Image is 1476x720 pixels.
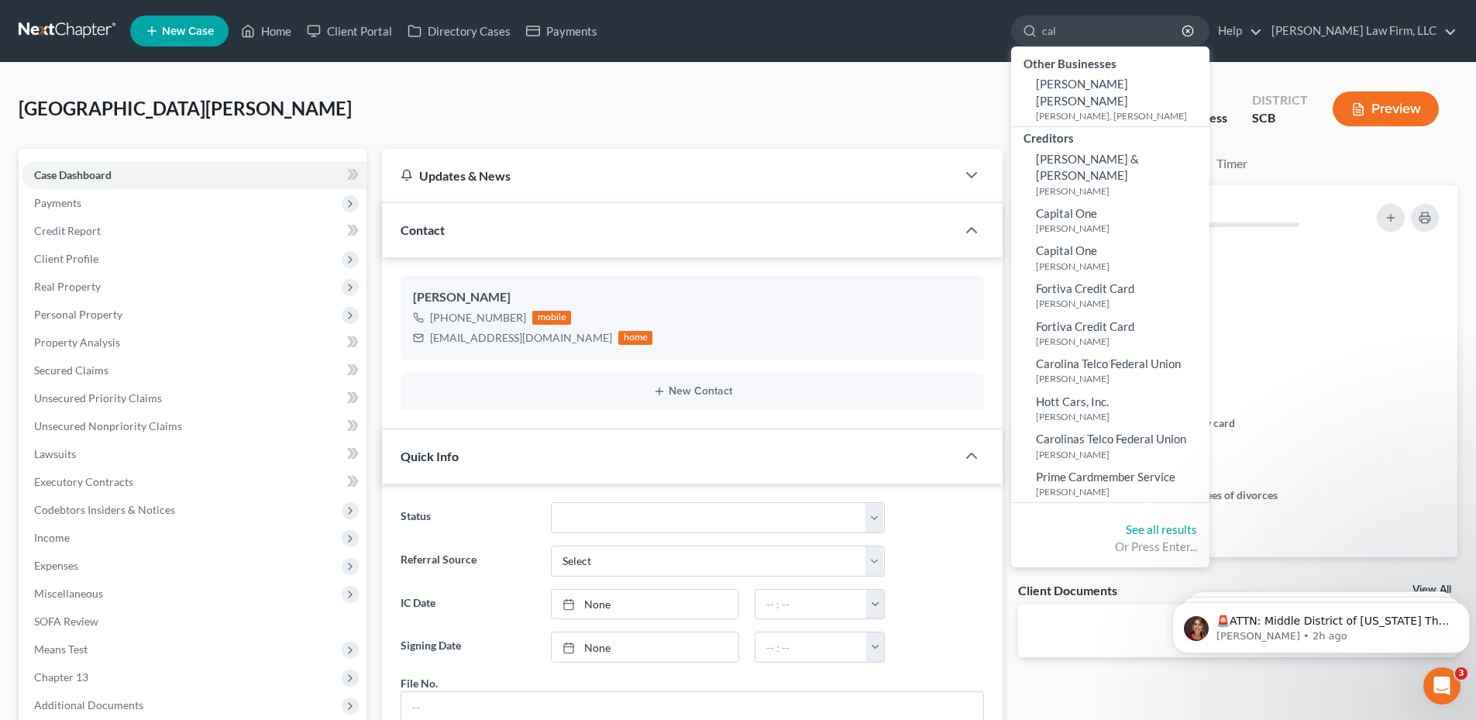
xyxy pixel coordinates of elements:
[1036,297,1206,310] small: [PERSON_NAME]
[1036,281,1134,295] span: Fortiva Credit Card
[1011,315,1209,353] a: Fortiva Credit Card[PERSON_NAME]
[1036,448,1206,461] small: [PERSON_NAME]
[34,615,98,628] span: SOFA Review
[401,449,459,463] span: Quick Info
[532,311,571,325] div: mobile
[1264,17,1457,45] a: [PERSON_NAME] Law Firm, LLC
[1011,239,1209,277] a: Capital One[PERSON_NAME]
[1252,91,1308,109] div: District
[1036,152,1139,182] span: [PERSON_NAME] & [PERSON_NAME]
[1011,147,1209,202] a: [PERSON_NAME] & [PERSON_NAME][PERSON_NAME]
[393,502,542,533] label: Status
[162,26,214,37] span: New Case
[1036,335,1206,348] small: [PERSON_NAME]
[22,608,366,636] a: SOFA Review
[34,308,122,321] span: Personal Property
[233,17,299,45] a: Home
[430,310,526,326] div: [PHONE_NUMBER]
[34,391,162,405] span: Unsecured Priority Claims
[1036,432,1186,446] span: Carolinas Telco Federal Union
[299,17,400,45] a: Client Portal
[1036,357,1181,370] span: Carolina Telco Federal Union
[1333,91,1439,126] button: Preview
[1036,222,1206,235] small: [PERSON_NAME]
[393,546,542,577] label: Referral Source
[1011,72,1209,126] a: [PERSON_NAME] [PERSON_NAME][PERSON_NAME], [PERSON_NAME]
[1011,53,1209,72] div: Other Businesses
[34,503,175,516] span: Codebtors Insiders & Notices
[518,17,605,45] a: Payments
[34,559,78,572] span: Expenses
[22,384,366,412] a: Unsecured Priority Claims
[401,167,938,184] div: Updates & News
[430,330,612,346] div: [EMAIL_ADDRESS][DOMAIN_NAME]
[1011,277,1209,315] a: Fortiva Credit Card[PERSON_NAME]
[1011,427,1209,465] a: Carolinas Telco Federal Union[PERSON_NAME]
[34,252,98,265] span: Client Profile
[1036,319,1134,333] span: Fortiva Credit Card
[1126,522,1197,536] a: See all results
[34,670,88,684] span: Chapter 13
[22,440,366,468] a: Lawsuits
[1252,109,1308,127] div: SCB
[34,280,101,293] span: Real Property
[552,632,738,662] a: None
[1042,16,1184,45] input: Search by name...
[1036,77,1128,107] span: [PERSON_NAME] [PERSON_NAME]
[1210,17,1262,45] a: Help
[755,632,867,662] input: -- : --
[1036,485,1206,498] small: [PERSON_NAME]
[34,419,182,432] span: Unsecured Nonpriority Claims
[22,357,366,384] a: Secured Claims
[1011,352,1209,390] a: Carolina Telco Federal Union[PERSON_NAME]
[1024,539,1197,555] div: Or Press Enter...
[1455,667,1467,680] span: 3
[34,475,133,488] span: Executory Contracts
[22,412,366,440] a: Unsecured Nonpriority Claims
[413,288,972,307] div: [PERSON_NAME]
[34,224,101,237] span: Credit Report
[34,587,103,600] span: Miscellaneous
[552,590,738,619] a: None
[400,17,518,45] a: Directory Cases
[393,632,542,663] label: Signing Date
[34,531,70,544] span: Income
[22,217,366,245] a: Credit Report
[1011,465,1209,503] a: Prime Cardmember Service[PERSON_NAME]
[34,447,76,460] span: Lawsuits
[393,589,542,620] label: IC Date
[34,642,88,656] span: Means Test
[1166,570,1476,678] iframe: Intercom notifications message
[34,698,143,711] span: Additional Documents
[1011,127,1209,146] div: Creditors
[1018,582,1117,598] div: Client Documents
[1030,617,1445,632] p: No client documents yet.
[618,331,652,345] div: home
[34,363,108,377] span: Secured Claims
[1036,184,1206,198] small: [PERSON_NAME]
[34,196,81,209] span: Payments
[1036,372,1206,385] small: [PERSON_NAME]
[1036,206,1097,220] span: Capital One
[22,468,366,496] a: Executory Contracts
[22,161,366,189] a: Case Dashboard
[1423,667,1461,704] iframe: Intercom live chat
[19,97,352,119] span: [GEOGRAPHIC_DATA][PERSON_NAME]
[34,168,112,181] span: Case Dashboard
[1204,149,1260,179] a: Timer
[1036,410,1206,423] small: [PERSON_NAME]
[1011,390,1209,428] a: Hott Cars, Inc.[PERSON_NAME]
[401,675,438,691] div: File No.
[1036,243,1097,257] span: Capital One
[1036,109,1206,122] small: [PERSON_NAME], [PERSON_NAME]
[1036,394,1109,408] span: Hott Cars, Inc.
[755,590,867,619] input: -- : --
[1036,470,1175,484] span: Prime Cardmember Service
[401,222,445,237] span: Contact
[1036,260,1206,273] small: [PERSON_NAME]
[413,385,972,398] button: New Contact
